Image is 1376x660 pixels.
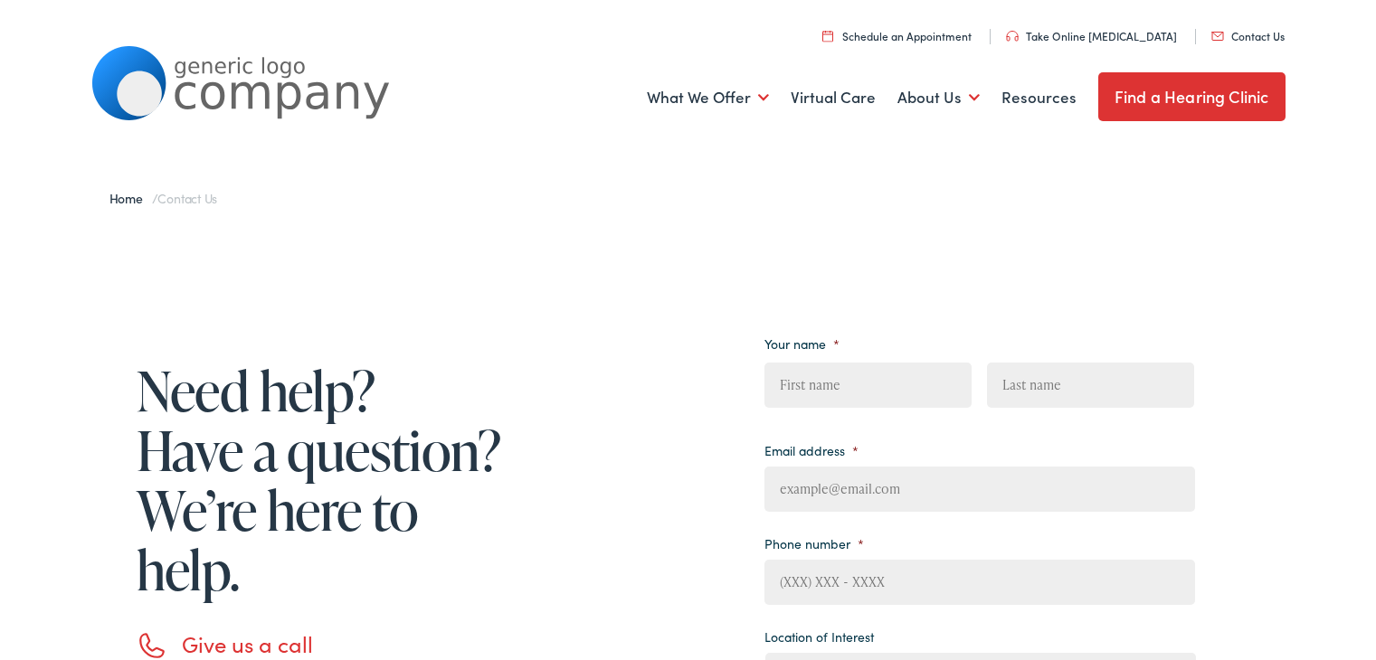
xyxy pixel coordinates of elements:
[822,28,972,43] a: Schedule an Appointment
[157,189,217,207] span: Contact Us
[764,535,864,552] label: Phone number
[764,363,972,408] input: First name
[764,467,1195,512] input: example@email.com
[1098,72,1286,121] a: Find a Hearing Clinic
[897,64,980,131] a: About Us
[1006,28,1177,43] a: Take Online [MEDICAL_DATA]
[1211,32,1224,41] img: utility icon
[822,30,833,42] img: utility icon
[764,560,1195,605] input: (XXX) XXX - XXXX
[1001,64,1077,131] a: Resources
[791,64,876,131] a: Virtual Care
[1006,31,1019,42] img: utility icon
[109,189,218,207] span: /
[137,361,508,599] h1: Need help? Have a question? We’re here to help.
[764,442,859,458] label: Email address
[647,64,769,131] a: What We Offer
[764,335,840,352] label: Your name
[1211,28,1285,43] a: Contact Us
[182,631,508,657] h3: Give us a call
[109,189,152,207] a: Home
[764,628,874,645] label: Location of Interest
[987,363,1194,408] input: Last name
